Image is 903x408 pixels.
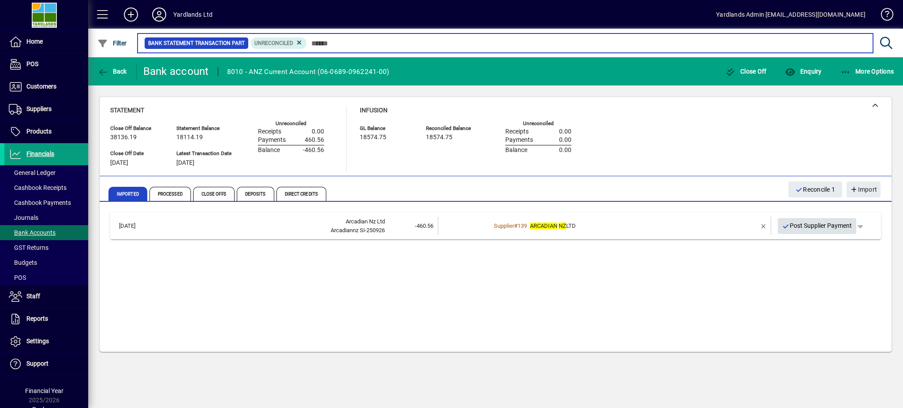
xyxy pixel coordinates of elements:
span: Customers [26,83,56,90]
span: Settings [26,338,49,345]
a: POS [4,270,88,285]
mat-chip: Reconciliation Status: Unreconciled [251,37,307,49]
em: NZ [559,223,566,229]
span: Bank Accounts [9,229,56,236]
a: Knowledge Base [874,2,892,30]
span: 0.00 [559,147,571,154]
span: Products [26,128,52,135]
span: Imported [108,187,147,201]
span: 0.00 [559,128,571,135]
span: Bank Statement Transaction Part [148,39,245,48]
button: Filter [95,35,129,51]
em: ARCADIAN [530,223,557,229]
span: Import [850,182,877,197]
span: -460.56 [415,223,433,229]
button: Back [95,63,129,79]
span: Balance [505,147,527,154]
a: POS [4,53,88,75]
span: POS [9,274,26,281]
span: Support [26,360,49,367]
mat-expansion-panel-header: [DATE]Arcadian Nz LtdArcadiannz Si-250926-460.56Supplier#139ARCADIAN NZLTDPost Supplier Payment [110,212,881,239]
button: Import [847,182,881,197]
span: Close Off Date [110,151,163,156]
span: 18574.75 [426,134,452,141]
span: [DATE] [176,159,194,167]
span: Payments [505,137,533,144]
span: Statement Balance [176,126,231,131]
span: LTD [530,223,576,229]
span: Cashbook Receipts [9,184,67,191]
a: Cashbook Payments [4,195,88,210]
a: Bank Accounts [4,225,88,240]
span: -460.56 [303,147,324,154]
span: Close Off [725,68,767,75]
a: Budgets [4,255,88,270]
span: Receipts [505,128,529,135]
span: Reports [26,315,48,322]
span: Reconcile 1 [795,182,835,197]
span: Processed [149,187,191,201]
button: Profile [145,7,173,22]
div: Arcadiannz Si-250926 [156,226,385,235]
span: Suppliers [26,105,52,112]
button: More Options [838,63,896,79]
span: # [514,223,518,229]
a: Staff [4,286,88,308]
div: Yardlands Ltd [173,7,213,22]
div: Arcadian Nz Ltd [156,217,385,226]
a: Cashbook Receipts [4,180,88,195]
button: Enquiry [783,63,824,79]
span: Unreconciled [254,40,293,46]
span: 460.56 [305,137,324,144]
a: Products [4,121,88,143]
span: Reconciled Balance [426,126,479,131]
a: Supplier#139 [491,221,530,230]
span: Supplier [494,223,514,229]
span: POS [26,60,38,67]
span: Direct Credits [276,187,326,201]
label: Unreconciled [276,121,306,126]
span: Filter [97,40,127,47]
span: General Ledger [9,169,56,176]
span: [DATE] [110,159,128,167]
span: Back [97,68,127,75]
span: Staff [26,293,40,300]
div: 8010 - ANZ Current Account (06-0689-0962241-00) [227,65,389,79]
button: Reconcile 1 [788,182,842,197]
span: Balance [258,147,280,154]
span: Journals [9,214,38,221]
a: Support [4,353,88,375]
app-page-header-button: Back [88,63,137,79]
label: Unreconciled [523,121,554,126]
span: 0.00 [559,137,571,144]
a: Journals [4,210,88,225]
button: Add [117,7,145,22]
span: 18114.19 [176,134,203,141]
span: GST Returns [9,244,49,251]
td: [DATE] [115,217,156,235]
button: Close Off [723,63,769,79]
span: Deposits [237,187,274,201]
span: Enquiry [785,68,821,75]
span: Post Supplier Payment [782,219,852,233]
span: GL Balance [360,126,413,131]
span: Cashbook Payments [9,199,71,206]
a: Customers [4,76,88,98]
span: Budgets [9,259,37,266]
span: More Options [840,68,894,75]
button: Remove [757,219,771,233]
span: Financials [26,150,54,157]
a: General Ledger [4,165,88,180]
button: Post Supplier Payment [778,218,857,234]
a: Reports [4,308,88,330]
div: Yardlands Admin [EMAIL_ADDRESS][DOMAIN_NAME] [716,7,866,22]
span: Close Off Balance [110,126,163,131]
a: Settings [4,330,88,352]
span: Financial Year [25,387,63,394]
span: Close Offs [193,187,235,201]
span: 18574.75 [360,134,386,141]
span: Receipts [258,128,281,135]
span: Payments [258,137,286,144]
span: Home [26,38,43,45]
a: Home [4,31,88,53]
